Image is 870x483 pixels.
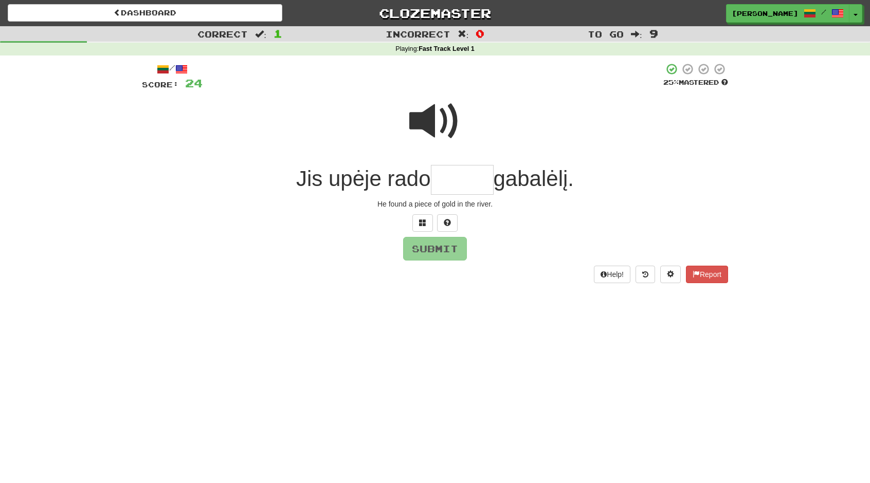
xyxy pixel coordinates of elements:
[386,29,450,39] span: Incorrect
[494,166,574,191] span: gabalėlį.
[185,77,203,89] span: 24
[458,30,469,39] span: :
[663,78,728,87] div: Mastered
[686,266,728,283] button: Report
[821,8,826,15] span: /
[588,29,624,39] span: To go
[403,237,467,261] button: Submit
[437,214,458,232] button: Single letter hint - you only get 1 per sentence and score half the points! alt+h
[142,63,203,76] div: /
[726,4,849,23] a: [PERSON_NAME] /
[197,29,248,39] span: Correct
[663,78,679,86] span: 25 %
[298,4,572,22] a: Clozemaster
[142,80,179,89] span: Score:
[732,9,799,18] span: [PERSON_NAME]
[8,4,282,22] a: Dashboard
[594,266,630,283] button: Help!
[649,27,658,40] span: 9
[476,27,484,40] span: 0
[631,30,642,39] span: :
[419,45,475,52] strong: Fast Track Level 1
[255,30,266,39] span: :
[142,199,728,209] div: He found a piece of gold in the river.
[412,214,433,232] button: Switch sentence to multiple choice alt+p
[296,166,431,191] span: Jis upėje rado
[636,266,655,283] button: Round history (alt+y)
[274,27,282,40] span: 1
